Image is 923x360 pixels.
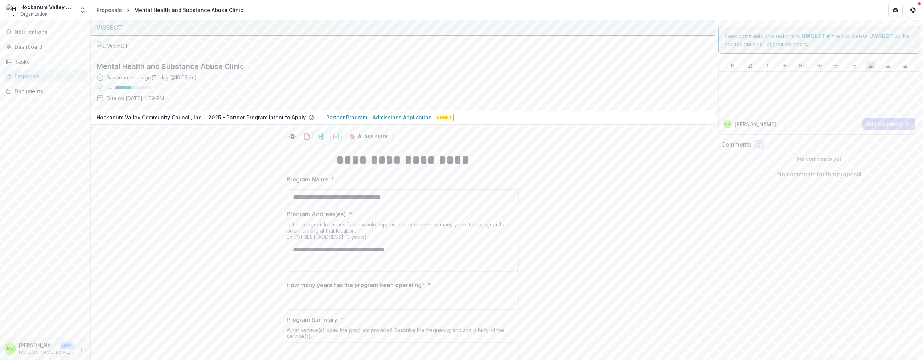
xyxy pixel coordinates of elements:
[832,61,841,70] button: Bullet List
[884,61,893,70] button: Align Center
[777,170,861,179] p: No comments for this proposal
[797,61,806,70] button: Heading 1
[345,131,393,142] button: AI Assistant
[15,43,82,50] div: Dashboard
[19,349,74,356] p: [PERSON_NAME][EMAIL_ADDRESS][DOMAIN_NAME]
[869,33,893,39] strong: UWSECT
[97,23,709,32] div: UWSECT
[107,94,164,102] p: Due on [DATE] 11:59 PM
[107,85,112,90] p: 45 %
[718,26,920,54] div: Send comments or questions to in the box below. will be notified via email of your comment.
[19,341,57,349] p: [PERSON_NAME]
[316,131,327,142] button: download-proposal
[721,141,751,148] h2: Comments
[301,131,313,142] button: download-proposal
[60,342,74,349] p: User
[77,344,86,353] button: More
[888,3,903,17] button: Partners
[735,120,776,128] p: [PERSON_NAME]
[763,61,772,70] button: Italicize
[287,327,519,342] div: What service(s) does the program provide? Describe the frequency and availaibility of the service...
[906,3,920,17] button: Get Help
[757,142,760,148] span: 0
[6,4,17,16] img: Hockanum Valley Community Council, Inc.
[7,346,14,351] div: David O'Rourke
[78,3,88,17] button: Open entity switcher
[94,5,125,15] a: Proposals
[3,56,87,67] a: Tasks
[725,122,730,126] div: David O'Rourke
[330,131,342,142] button: download-proposal
[94,5,246,15] nav: breadcrumb
[287,315,337,324] p: Program Summary
[901,61,910,70] button: Align Right
[849,61,858,70] button: Ordered List
[97,41,169,50] img: UWSECT
[15,73,82,80] div: Proposals
[780,61,789,70] button: Strike
[134,6,243,14] div: Mental Health and Substance Abuse Clinic
[287,281,425,289] p: How many years has the program been operating?
[721,155,918,163] p: No comments yet
[287,221,519,243] div: List all program locations funds would support and indicate how many years the program has been r...
[435,114,454,121] span: Draft
[866,61,875,70] button: Align Left
[20,3,75,11] div: Hockanum Valley Community Council, Inc.
[15,58,82,65] div: Tasks
[3,70,87,82] a: Proposals
[15,87,82,95] div: Documents
[802,33,825,39] strong: UWSECT
[107,74,197,81] div: Saved an hour ago ( Today @ 10:05am )
[3,85,87,97] a: Documents
[15,29,85,35] span: Notifications
[97,114,306,121] p: Hockanum Valley Community Council, Inc. - 2025 - Partner Program Intent to Apply
[97,62,698,71] h2: Mental Health and Substance Abuse Clinic
[3,26,87,38] button: Notifications
[862,118,915,130] button: Add Comment
[746,61,755,70] button: Underline
[287,131,298,142] button: Preview 3bd917a0-9da1-4f99-a573-577898443fef-1.pdf
[326,114,432,121] p: Partner Program - Admissions Application
[97,6,122,14] div: Proposals
[20,11,48,17] span: Organization
[729,61,737,70] button: Bold
[815,61,824,70] button: Heading 2
[287,175,328,184] p: Program Name
[287,210,346,218] p: Program Address(es)
[3,41,87,53] a: Dashboard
